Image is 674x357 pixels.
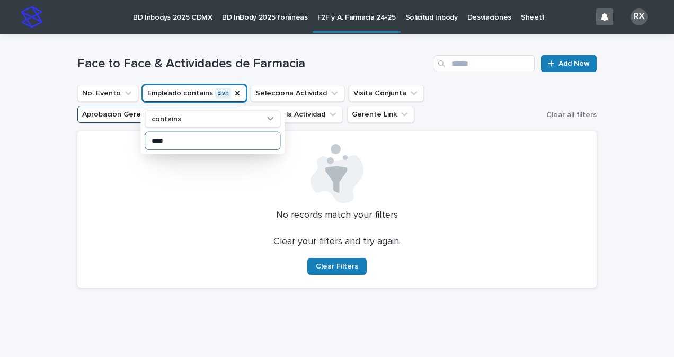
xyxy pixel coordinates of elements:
p: No records match your filters [90,210,584,221]
span: Add New [558,60,590,67]
button: Empleado [143,85,246,102]
div: RX [631,8,648,25]
button: Fecha de la Actividad [247,106,343,123]
button: No. Evento [77,85,138,102]
button: Clear all filters [542,107,597,123]
button: Selecciona Actividad [251,85,344,102]
button: Gerente Link [347,106,414,123]
button: Visita Conjunta [349,85,424,102]
button: Aprobacion Gerente [77,106,243,123]
span: Clear all filters [546,111,597,119]
img: stacker-logo-s-only.png [21,6,42,28]
a: Add New [541,55,597,72]
input: Search [434,55,535,72]
p: contains [152,114,181,123]
p: Clear your filters and try again. [273,236,401,248]
button: Clear Filters [307,258,367,275]
h1: Face to Face & Actividades de Farmacia [77,56,430,72]
span: Clear Filters [316,263,358,270]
